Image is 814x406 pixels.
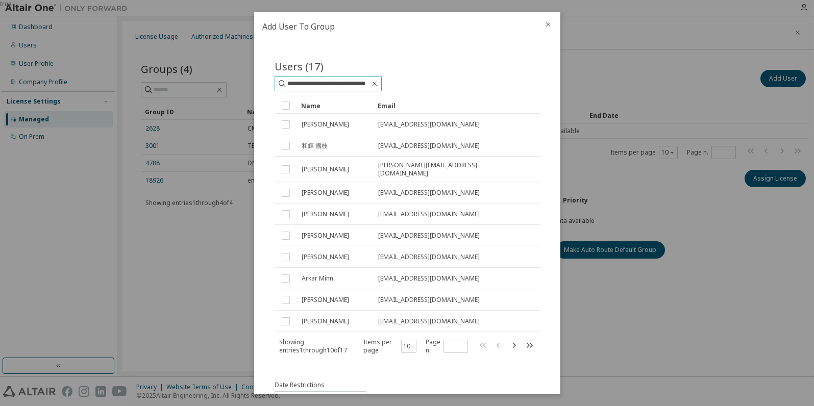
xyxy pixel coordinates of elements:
[378,210,480,218] span: [EMAIL_ADDRESS][DOMAIN_NAME]
[544,20,552,29] button: close
[302,142,328,150] span: 和輝 國枝
[363,338,416,354] span: Items per page
[378,142,480,150] span: [EMAIL_ADDRESS][DOMAIN_NAME]
[302,189,349,197] span: [PERSON_NAME]
[378,296,480,304] span: [EMAIL_ADDRESS][DOMAIN_NAME]
[302,253,349,261] span: [PERSON_NAME]
[302,274,333,283] span: Arkar Minn
[302,210,349,218] span: [PERSON_NAME]
[378,274,480,283] span: [EMAIL_ADDRESS][DOMAIN_NAME]
[426,338,468,354] span: Page n.
[302,165,349,173] span: [PERSON_NAME]
[302,120,349,129] span: [PERSON_NAME]
[275,59,324,73] span: Users (17)
[378,189,480,197] span: [EMAIL_ADDRESS][DOMAIN_NAME]
[301,97,369,114] div: Name
[302,296,349,304] span: [PERSON_NAME]
[302,232,349,240] span: [PERSON_NAME]
[378,317,480,325] span: [EMAIL_ADDRESS][DOMAIN_NAME]
[378,253,480,261] span: [EMAIL_ADDRESS][DOMAIN_NAME]
[279,338,347,354] span: Showing entries 1 through 10 of 17
[275,381,366,403] button: information
[378,161,522,177] span: [PERSON_NAME][EMAIL_ADDRESS][DOMAIN_NAME]
[378,120,480,129] span: [EMAIL_ADDRESS][DOMAIN_NAME]
[302,317,349,325] span: [PERSON_NAME]
[403,342,414,350] button: 10
[275,381,325,389] span: Date Restrictions
[254,12,536,41] h2: Add User To Group
[378,97,523,114] div: Email
[378,232,480,240] span: [EMAIL_ADDRESS][DOMAIN_NAME]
